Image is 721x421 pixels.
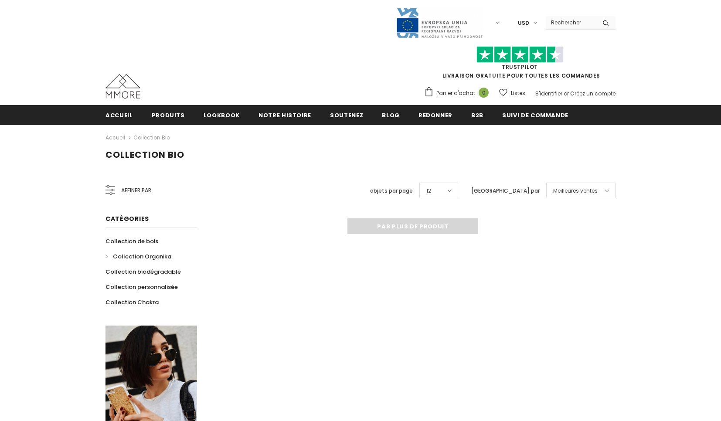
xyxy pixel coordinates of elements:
[105,234,158,249] a: Collection de bois
[502,63,538,71] a: TrustPilot
[105,283,178,291] span: Collection personnalisée
[479,88,489,98] span: 0
[424,87,493,100] a: Panier d'achat 0
[535,90,562,97] a: S'identifier
[105,111,133,119] span: Accueil
[502,105,568,125] a: Suivi de commande
[105,214,149,223] span: Catégories
[418,105,452,125] a: Redonner
[105,298,159,306] span: Collection Chakra
[570,90,616,97] a: Créez un compte
[471,111,483,119] span: B2B
[152,111,185,119] span: Produits
[436,89,475,98] span: Panier d'achat
[105,268,181,276] span: Collection biodégradable
[396,7,483,39] img: Javni Razpis
[564,90,569,97] span: or
[105,295,159,310] a: Collection Chakra
[133,134,170,141] a: Collection Bio
[518,19,529,27] span: USD
[105,279,178,295] a: Collection personnalisée
[105,132,125,143] a: Accueil
[499,85,525,101] a: Listes
[418,111,452,119] span: Redonner
[204,105,240,125] a: Lookbook
[113,252,171,261] span: Collection Organika
[476,46,564,63] img: Faites confiance aux étoiles pilotes
[105,149,184,161] span: Collection Bio
[258,111,311,119] span: Notre histoire
[105,74,140,98] img: Cas MMORE
[382,105,400,125] a: Blog
[553,187,598,195] span: Meilleures ventes
[471,187,540,195] label: [GEOGRAPHIC_DATA] par
[502,111,568,119] span: Suivi de commande
[546,16,596,29] input: Search Site
[105,249,171,264] a: Collection Organika
[330,105,363,125] a: soutenez
[426,187,431,195] span: 12
[152,105,185,125] a: Produits
[370,187,413,195] label: objets par page
[105,237,158,245] span: Collection de bois
[105,264,181,279] a: Collection biodégradable
[511,89,525,98] span: Listes
[471,105,483,125] a: B2B
[105,105,133,125] a: Accueil
[204,111,240,119] span: Lookbook
[121,186,151,195] span: Affiner par
[330,111,363,119] span: soutenez
[396,19,483,26] a: Javni Razpis
[424,50,616,79] span: LIVRAISON GRATUITE POUR TOUTES LES COMMANDES
[382,111,400,119] span: Blog
[258,105,311,125] a: Notre histoire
